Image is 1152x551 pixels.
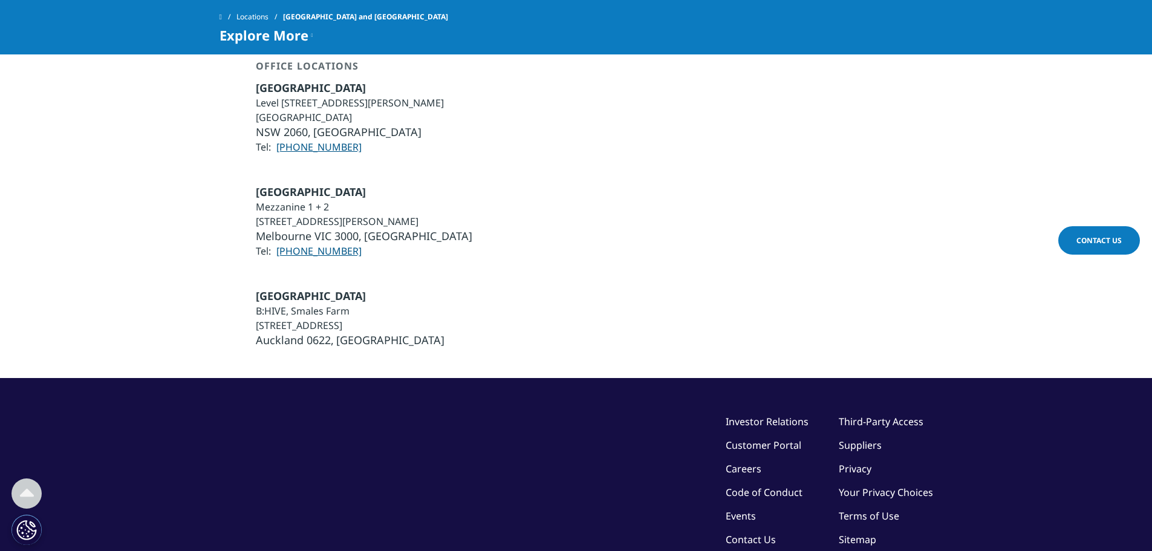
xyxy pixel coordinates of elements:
[256,140,271,154] span: Tel:
[839,533,876,546] a: Sitemap
[236,6,283,28] a: Locations
[364,229,472,243] span: [GEOGRAPHIC_DATA]
[726,462,761,475] a: Careers
[726,439,801,452] a: Customer Portal
[839,439,882,452] a: Suppliers
[276,244,362,258] a: [PHONE_NUMBER]
[11,515,42,545] button: Cookies Settings
[726,509,756,523] a: Events
[220,28,308,42] span: Explore More
[256,214,472,229] li: [STREET_ADDRESS][PERSON_NAME]
[839,486,933,499] a: Your Privacy Choices
[256,244,271,258] span: Tel:
[313,125,421,139] span: [GEOGRAPHIC_DATA]
[839,462,871,475] a: Privacy
[256,289,366,303] span: [GEOGRAPHIC_DATA]
[276,140,362,154] a: [PHONE_NUMBER]
[336,333,444,347] span: [GEOGRAPHIC_DATA]
[726,415,809,428] a: Investor Relations
[283,6,448,28] span: [GEOGRAPHIC_DATA] and [GEOGRAPHIC_DATA]
[256,304,444,318] li: B:HIVE, Smales Farm
[726,533,776,546] a: Contact Us
[256,200,472,214] li: Mezzanine 1 + 2
[256,229,362,243] span: Melbourne VIC 3000,
[726,486,802,499] a: Code of Conduct
[256,333,334,347] span: Auckland 0622,
[256,96,444,110] li: Level [STREET_ADDRESS][PERSON_NAME]
[1076,235,1122,246] span: Contact Us
[256,60,444,80] div: Office Locations
[256,110,444,125] li: [GEOGRAPHIC_DATA]
[256,184,366,199] span: [GEOGRAPHIC_DATA]
[256,125,311,139] span: NSW 2060,
[256,80,366,95] span: [GEOGRAPHIC_DATA]
[839,509,899,523] a: Terms of Use
[839,415,923,428] a: Third-Party Access
[256,318,444,333] li: [STREET_ADDRESS]
[1058,226,1140,255] a: Contact Us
